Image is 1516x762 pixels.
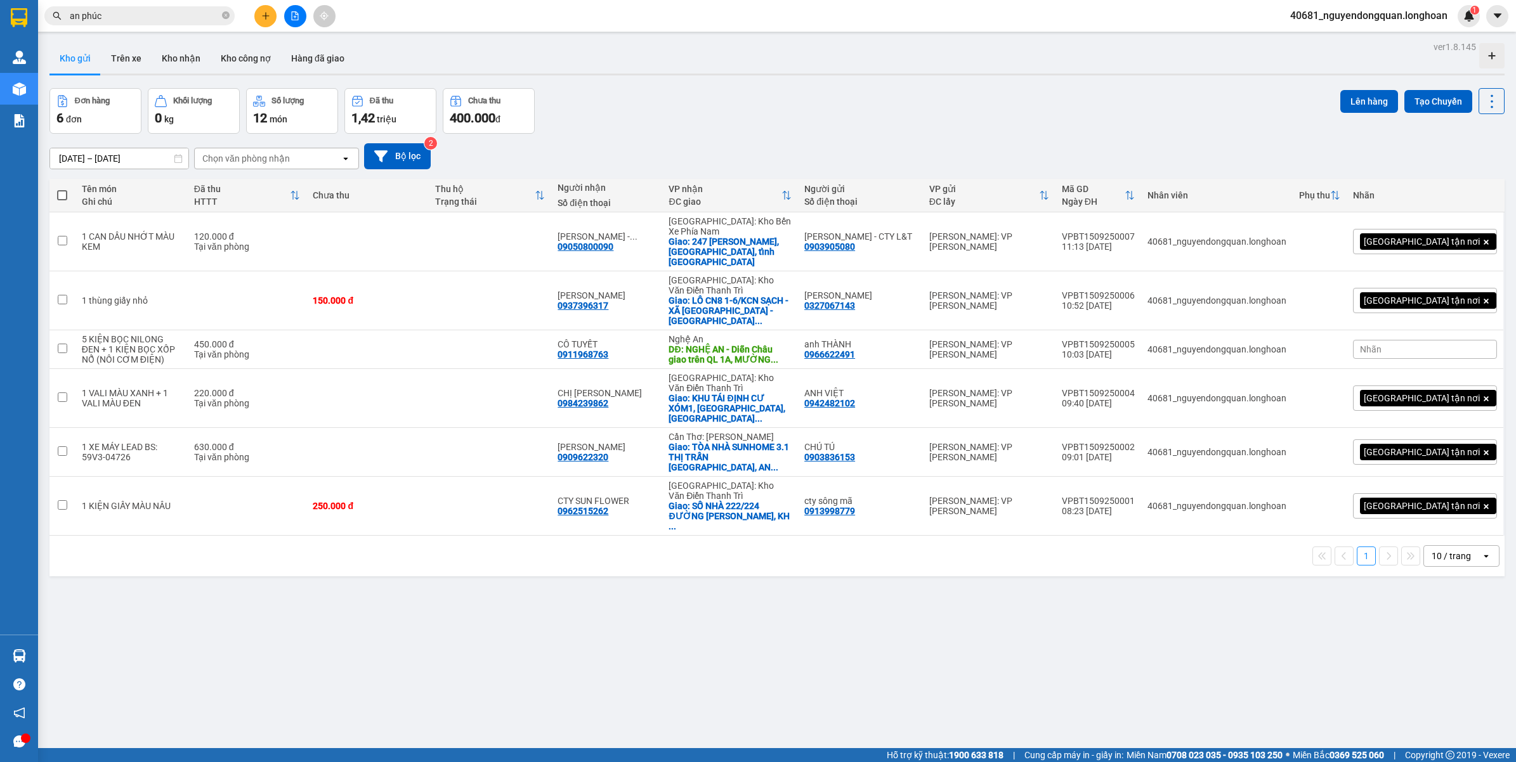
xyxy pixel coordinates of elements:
div: Tại văn phòng [194,242,301,252]
div: ĐC lấy [929,197,1039,207]
span: [GEOGRAPHIC_DATA] tận nơi [1364,295,1480,306]
div: Chọn văn phòng nhận [202,152,290,165]
span: triệu [377,114,396,124]
div: 0913998779 [804,506,855,516]
span: 1,42 [351,110,375,126]
div: [GEOGRAPHIC_DATA]: Kho Bến Xe Phía Nam [669,216,792,236]
div: 10 / trang [1432,550,1471,562]
span: kg [164,114,174,124]
div: Khối lượng [173,96,212,105]
span: copyright [1446,751,1454,759]
img: warehouse-icon [13,649,26,662]
input: Select a date range. [50,148,188,169]
div: 0909622320 [558,452,608,462]
div: 40681_nguyendongquan.longhoan [1147,295,1286,306]
button: Hàng đã giao [281,43,355,74]
div: Tại văn phòng [194,452,301,462]
div: Phụ thu [1299,190,1330,200]
div: 11:13 [DATE] [1062,242,1135,252]
sup: 2 [424,137,437,150]
img: warehouse-icon [13,82,26,96]
span: đơn [66,114,82,124]
div: VP nhận [669,184,781,194]
div: Giao: KHU TÁI ĐỊNH CƯ XÓM1, THƯỢNG XUÂN, BÁCH THUẬN, VŨ THƯ, THÁI BÌNH [669,393,792,423]
div: Ghi chú [82,197,181,207]
span: | [1013,748,1015,762]
img: warehouse-icon [13,51,26,64]
div: 0903836153 [804,452,855,462]
div: 40681_nguyendongquan.longhoan [1147,447,1286,457]
div: Số lượng [271,96,304,105]
div: Giao: LÔ CN8 1-6/KCN SẠCH - XÃ XUÂN TRÚC - HUYỆN ÂN THI - HƯNG YÊN [669,295,792,326]
span: ... [771,462,778,472]
span: question-circle [13,678,25,690]
div: [PERSON_NAME]: VP [PERSON_NAME] [929,388,1049,408]
div: Giao: SỐ NHÀ 222/224 ĐƯỜNG NGUYỄN QUỀN, KHU 3, P VÕ CƯỜNG, BẮC NINH [669,501,792,531]
span: [GEOGRAPHIC_DATA] tận nơi [1364,236,1480,247]
div: Đơn hàng [75,96,110,105]
span: close-circle [222,11,230,19]
div: 0911968763 [558,349,608,359]
div: 1 CAN DẦU NHỚT MÀU KEM [82,231,181,252]
div: VPBT1509250006 [1062,290,1135,300]
div: 450.000 đ [194,339,301,349]
div: 0942482102 [804,398,855,408]
div: ANH VIỆT [804,388,917,398]
div: VP gửi [929,184,1039,194]
th: Toggle SortBy [923,179,1055,212]
div: 0966622491 [804,349,855,359]
div: cty sông mã [804,496,917,506]
div: ĐC giao [669,197,781,207]
th: Toggle SortBy [662,179,798,212]
th: Toggle SortBy [429,179,551,212]
div: VPBT1509250005 [1062,339,1135,349]
div: Người gửi [804,184,917,194]
span: | [1394,748,1395,762]
div: CTY SUN FLOWER [558,496,656,506]
span: 6 [56,110,63,126]
div: 40681_nguyendongquan.longhoan [1147,393,1286,403]
img: icon-new-feature [1463,10,1475,22]
div: 40681_nguyendongquan.longhoan [1147,236,1286,247]
span: notification [13,707,25,719]
div: Nhân viên [1147,190,1286,200]
div: 630.000 đ [194,442,301,452]
span: aim [320,11,329,20]
div: 1 XE MÁY LEAD BS: 59V3-04726 [82,442,181,462]
img: solution-icon [13,114,26,127]
button: aim [313,5,336,27]
span: [GEOGRAPHIC_DATA] tận nơi [1364,500,1480,512]
div: Thu hộ [435,184,535,194]
span: ... [755,413,762,423]
span: caret-down [1492,10,1503,22]
span: Miền Nam [1127,748,1283,762]
div: Tạo kho hàng mới [1479,43,1505,68]
div: Số điện thoại [804,197,917,207]
button: Kho gửi [49,43,101,74]
span: 12 [253,110,267,126]
svg: open [341,153,351,164]
div: Tại văn phòng [194,349,301,359]
span: plus [261,11,270,20]
svg: open [1481,551,1491,561]
button: 1 [1357,546,1376,565]
button: file-add [284,5,306,27]
span: ⚪️ [1286,752,1290,758]
div: 120.000 đ [194,231,301,242]
span: món [270,114,287,124]
div: VPBT1509250002 [1062,442,1135,452]
span: ... [630,231,637,242]
span: search [53,11,62,20]
div: Trạng thái [435,197,535,207]
span: Miền Bắc [1293,748,1384,762]
div: [PERSON_NAME]: VP [PERSON_NAME] [929,339,1049,359]
div: Nghệ An [669,334,792,344]
span: Cung cấp máy in - giấy in: [1024,748,1123,762]
div: 09:40 [DATE] [1062,398,1135,408]
div: 150.000 đ [313,295,422,306]
sup: 1 [1470,6,1479,15]
div: VPBT1509250007 [1062,231,1135,242]
div: CÔ TUYẾT [558,339,656,349]
span: message [13,735,25,747]
div: Cần Thơ: [PERSON_NAME] [669,432,792,442]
